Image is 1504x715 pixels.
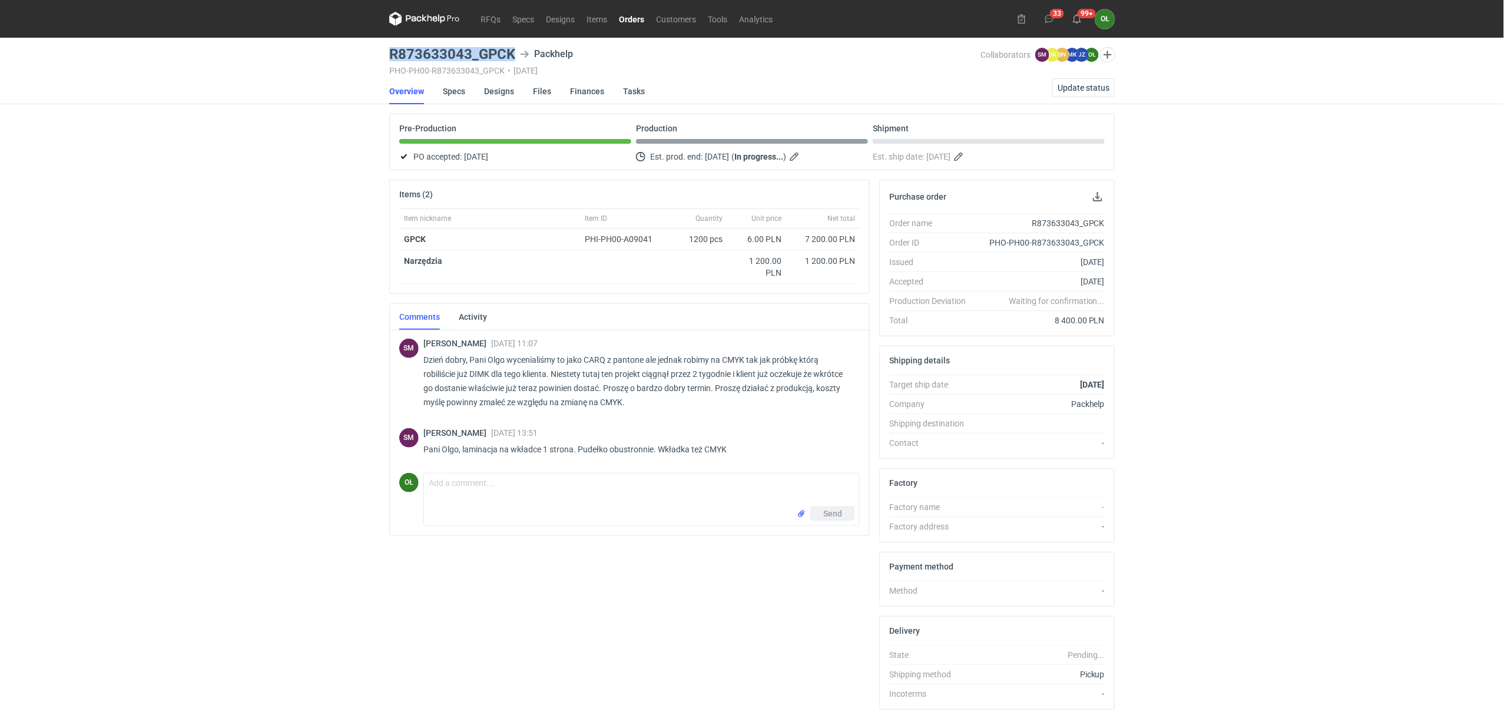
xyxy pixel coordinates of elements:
[975,237,1105,249] div: PHO-PH00-R873633043_GPCK
[926,150,950,164] span: [DATE]
[975,668,1105,680] div: Pickup
[1085,48,1099,62] figcaption: OŁ
[975,521,1105,532] div: -
[613,12,650,26] a: Orders
[1068,9,1086,28] button: 99+
[889,688,975,700] div: Incoterms
[702,12,733,26] a: Tools
[873,150,1105,164] div: Est. ship date:
[889,521,975,532] div: Factory address
[508,66,511,75] span: •
[423,442,850,456] p: Pani Olgo, laminacja na wkładce 1 strona. Pudełko obustronnie. Wkładka też CMYK
[1058,84,1109,92] span: Update status
[1095,9,1115,29] button: OŁ
[889,276,975,287] div: Accepted
[533,78,551,104] a: Files
[1068,650,1105,660] em: Pending...
[570,78,604,104] a: Finances
[585,233,664,245] div: PHI-PH00-A09041
[623,78,645,104] a: Tasks
[389,12,460,26] svg: Packhelp Pro
[636,124,677,133] p: Production
[459,304,487,330] a: Activity
[423,428,491,438] span: [PERSON_NAME]
[731,152,734,161] em: (
[423,353,850,409] p: Dzień dobry, Pani Olgo wycenialiśmy to jako CARQ z pantone ale jednak robimy na CMYK tak jak prób...
[889,649,975,661] div: State
[506,12,540,26] a: Specs
[827,214,855,223] span: Net total
[783,152,786,161] em: )
[751,214,781,223] span: Unit price
[789,150,803,164] button: Edit estimated production end date
[705,150,729,164] span: [DATE]
[399,304,440,330] a: Comments
[975,585,1105,597] div: -
[889,356,950,365] h2: Shipping details
[791,233,855,245] div: 7 200.00 PLN
[811,507,854,521] button: Send
[581,12,613,26] a: Items
[889,418,975,429] div: Shipping destination
[423,339,491,348] span: [PERSON_NAME]
[1055,48,1069,62] figcaption: BN
[1080,380,1105,389] strong: [DATE]
[636,150,868,164] div: Est. prod. end:
[889,315,975,326] div: Total
[823,509,842,518] span: Send
[889,295,975,307] div: Production Deviation
[975,398,1105,410] div: Packhelp
[668,229,727,250] div: 1200 pcs
[791,255,855,267] div: 1 200.00 PLN
[975,315,1105,326] div: 8 400.00 PLN
[889,478,917,488] h2: Factory
[732,255,781,279] div: 1 200.00 PLN
[585,214,607,223] span: Item ID
[399,339,419,358] figcaption: SM
[520,47,573,61] div: Packhelp
[1035,48,1049,62] figcaption: SM
[975,276,1105,287] div: [DATE]
[1065,48,1079,62] figcaption: MK
[889,562,953,571] h2: Payment method
[953,150,967,164] button: Edit estimated shipping date
[399,150,631,164] div: PO accepted:
[464,150,488,164] span: [DATE]
[1091,190,1105,204] button: Download PO
[889,398,975,410] div: Company
[975,501,1105,513] div: -
[404,234,426,244] a: GPCK
[404,214,451,223] span: Item nickname
[889,585,975,597] div: Method
[1052,78,1115,97] button: Update status
[443,78,465,104] a: Specs
[889,437,975,449] div: Contact
[889,217,975,229] div: Order name
[732,233,781,245] div: 6.00 PLN
[389,78,424,104] a: Overview
[980,50,1031,59] span: Collaborators
[889,192,946,201] h2: Purchase order
[889,668,975,680] div: Shipping method
[975,256,1105,268] div: [DATE]
[889,501,975,513] div: Factory name
[889,626,920,635] h2: Delivery
[1100,47,1115,62] button: Edit collaborators
[975,217,1105,229] div: R873633043_GPCK
[1045,48,1059,62] figcaption: DK
[475,12,506,26] a: RFQs
[1095,9,1115,29] div: Olga Łopatowicz
[975,688,1105,700] div: -
[399,428,419,448] figcaption: SM
[889,379,975,390] div: Target ship date
[484,78,514,104] a: Designs
[650,12,702,26] a: Customers
[889,256,975,268] div: Issued
[389,66,980,75] div: PHO-PH00-R873633043_GPCK [DATE]
[404,256,442,266] strong: Narzędzia
[399,473,419,492] figcaption: OŁ
[695,214,723,223] span: Quantity
[873,124,909,133] p: Shipment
